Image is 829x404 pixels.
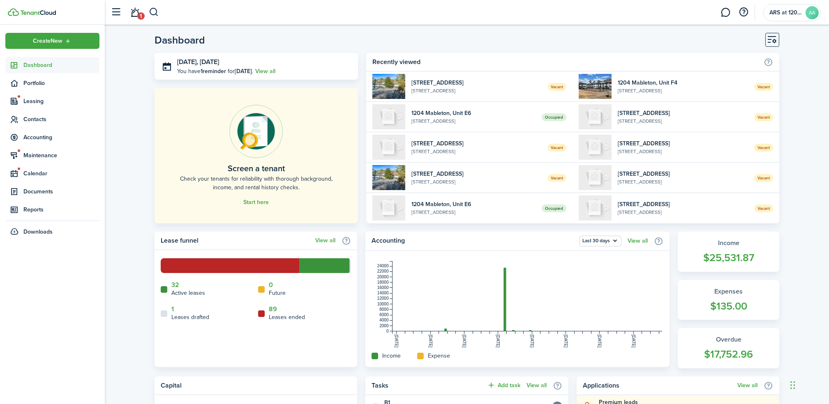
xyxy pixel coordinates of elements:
[228,162,285,174] home-placeholder-title: Screen a tenant
[33,38,63,44] span: Create New
[171,313,209,321] home-widget-title: Leases drafted
[411,170,542,178] widget-list-item-title: [STREET_ADDRESS]
[372,236,575,246] home-widget-title: Accounting
[380,324,389,328] tspan: 2000
[678,232,779,272] a: Income$25,531.87
[631,335,636,348] tspan: [DATE]
[547,174,566,182] span: Vacant
[579,104,612,129] img: B2
[377,269,389,273] tspan: 22000
[23,97,99,106] span: Leasing
[411,209,536,216] widget-list-item-description: [STREET_ADDRESS]
[547,83,566,91] span: Vacant
[149,5,159,19] button: Search
[686,238,771,248] widget-stats-title: Income
[411,117,536,125] widget-list-item-description: [STREET_ADDRESS]
[23,133,99,142] span: Accounting
[411,87,542,94] widget-list-item-description: [STREET_ADDRESS]
[8,8,19,16] img: TenantCloud
[372,57,760,67] home-widget-title: Recently viewed
[380,307,389,312] tspan: 8000
[171,289,205,297] home-widget-title: Active leases
[23,169,99,178] span: Calendar
[754,113,773,121] span: Vacant
[487,381,520,390] button: Add task
[618,209,748,216] widget-list-item-description: [STREET_ADDRESS]
[5,202,99,218] a: Reports
[678,280,779,320] a: Expenses$135.00
[428,335,433,348] tspan: [DATE]
[411,200,536,209] widget-list-item-title: 1204 Mableton, Unit E6
[23,227,53,236] span: Downloads
[127,2,143,23] a: Notifications
[372,74,405,99] img: E4
[686,335,771,344] widget-stats-title: Overdue
[23,79,99,87] span: Portfolio
[598,335,602,348] tspan: [DATE]
[411,148,542,155] widget-list-item-description: [STREET_ADDRESS]
[372,135,405,160] img: I1
[372,104,405,129] img: E6
[5,33,99,49] button: Open menu
[235,67,252,76] b: [DATE]
[618,139,748,148] widget-list-item-title: [STREET_ADDRESS]
[377,264,389,268] tspan: 24000
[377,302,389,306] tspan: 10000
[23,187,99,196] span: Documents
[243,199,269,206] a: Start here
[754,144,773,151] span: Vacant
[315,237,335,244] a: View all
[686,250,771,266] widget-stats-count: $25,531.87
[496,335,501,348] tspan: [DATE]
[579,74,612,99] img: F4
[547,144,566,151] span: Vacant
[269,313,305,321] home-widget-title: Leases ended
[618,87,748,94] widget-list-item-description: [STREET_ADDRESS]
[377,275,389,279] tspan: 20000
[201,67,228,76] b: 1 reminder
[5,57,99,73] a: Dashboard
[628,238,648,244] a: View all
[411,109,536,117] widget-list-item-title: 1204 Mableton, Unit E6
[737,5,751,19] button: Open resource center
[255,67,275,76] a: View all
[579,195,612,220] img: H3
[380,318,389,322] tspan: 4000
[788,365,829,404] iframe: Chat Widget
[530,335,534,348] tspan: [DATE]
[686,298,771,314] widget-stats-count: $135.00
[411,178,542,186] widget-list-item-description: [STREET_ADDRESS]
[563,335,568,348] tspan: [DATE]
[583,381,733,390] home-widget-title: Applications
[618,117,748,125] widget-list-item-description: [STREET_ADDRESS]
[737,382,757,389] a: View all
[372,165,405,190] img: E4
[718,2,734,23] a: Messaging
[377,285,389,290] tspan: 16000
[229,105,283,158] img: Online payments
[171,305,174,313] a: 1
[377,280,389,285] tspan: 18000
[686,347,771,362] widget-stats-count: $17,752.96
[411,78,542,87] widget-list-item-title: [STREET_ADDRESS]
[23,151,99,160] span: Maintenance
[372,381,483,390] home-widget-title: Tasks
[23,205,99,214] span: Reports
[618,109,748,117] widget-list-item-title: [STREET_ADDRESS]
[109,5,124,20] button: Open sidebar
[269,281,273,289] a: 0
[618,170,748,178] widget-list-item-title: [STREET_ADDRESS]
[754,174,773,182] span: Vacant
[579,165,612,190] img: I1
[618,78,748,87] widget-list-item-title: 1204 Mableton, Unit F4
[428,351,450,360] home-widget-title: Expense
[137,12,145,20] span: 1
[377,291,389,295] tspan: 14000
[765,33,779,47] button: Customise
[754,83,773,91] span: Vacant
[790,373,795,397] div: Drag
[382,351,401,360] home-widget-title: Income
[161,381,347,390] home-widget-title: Capital
[462,335,466,348] tspan: [DATE]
